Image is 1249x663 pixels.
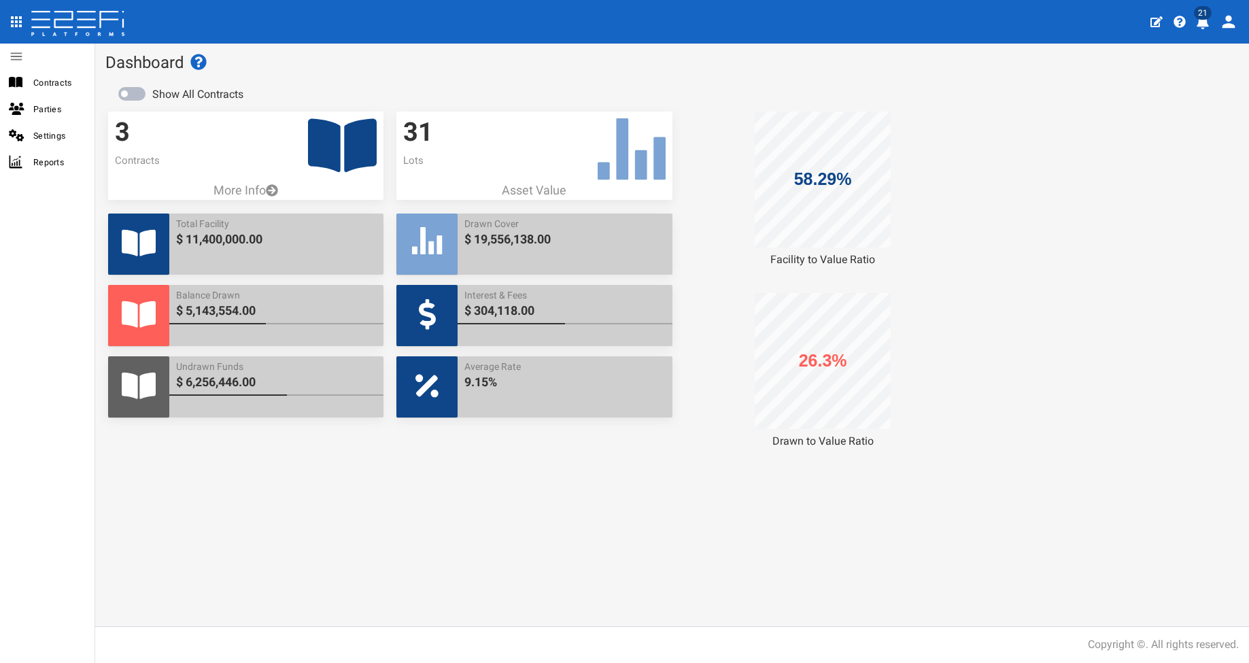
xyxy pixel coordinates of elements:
div: Drawn to Value Ratio [685,434,960,449]
p: Lots [403,154,665,168]
span: 9.15% [464,373,665,391]
span: Average Rate [464,360,665,373]
a: More Info [108,182,383,199]
span: Interest & Fees [464,288,665,302]
span: $ 11,400,000.00 [176,231,377,248]
span: Balance Drawn [176,288,377,302]
span: $ 6,256,446.00 [176,373,377,391]
span: $ 304,118.00 [464,302,665,320]
span: $ 19,556,138.00 [464,231,665,248]
span: Parties [33,101,84,117]
p: Asset Value [396,182,672,199]
h1: Dashboard [105,54,1239,71]
span: Total Facility [176,217,377,231]
div: Facility to Value Ratio [685,252,960,268]
span: $ 5,143,554.00 [176,302,377,320]
label: Show All Contracts [152,87,243,103]
h3: 3 [115,118,377,147]
span: Undrawn Funds [176,360,377,373]
span: Drawn Cover [464,217,665,231]
div: Copyright ©. All rights reserved. [1088,637,1239,653]
p: Contracts [115,154,377,168]
span: Settings [33,128,84,143]
span: Reports [33,154,84,170]
h3: 31 [403,118,665,147]
span: Contracts [33,75,84,90]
